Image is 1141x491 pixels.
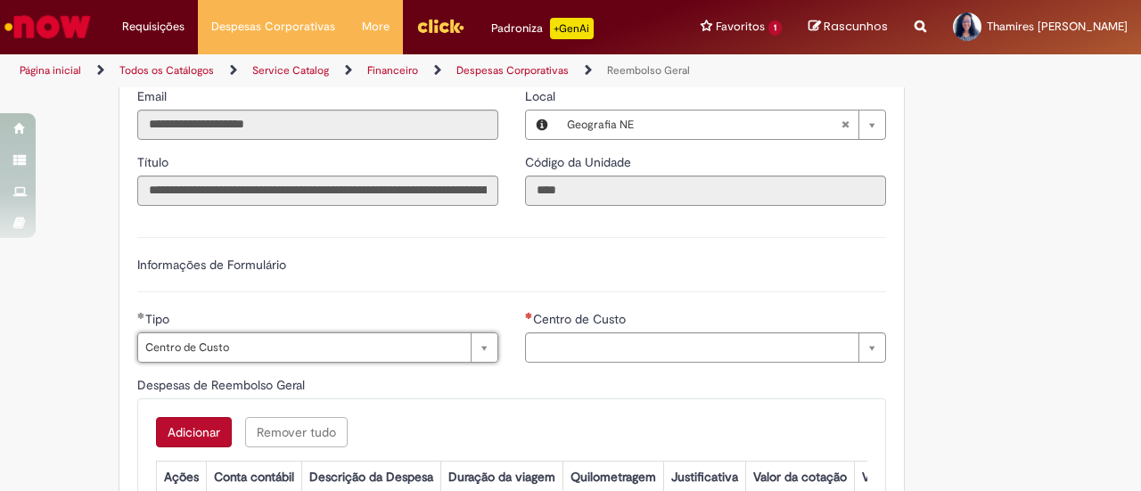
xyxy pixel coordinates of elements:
a: Todos os Catálogos [119,63,214,78]
label: Somente leitura - Código da Unidade [525,153,635,171]
label: Somente leitura - Email [137,87,170,105]
span: Despesas de Reembolso Geral [137,377,308,393]
a: Geografia NELimpar campo Local [558,110,885,139]
span: Favoritos [716,18,765,36]
a: Service Catalog [252,63,329,78]
img: click_logo_yellow_360x200.png [416,12,464,39]
a: Rascunhos [809,19,888,36]
a: Despesas Corporativas [456,63,569,78]
span: Centro de Custo [533,311,629,327]
span: Necessários [525,312,533,319]
div: Padroniza [491,18,594,39]
span: Rascunhos [824,18,888,35]
span: Local [525,88,559,104]
span: Requisições [122,18,185,36]
button: Local, Visualizar este registro Geografia NE [526,110,558,139]
input: Título [137,176,498,206]
a: Financeiro [367,63,418,78]
span: Geografia NE [567,110,841,139]
label: Somente leitura - Título [137,153,172,171]
img: ServiceNow [2,9,94,45]
abbr: Limpar campo Local [832,110,858,139]
a: Página inicial [20,63,81,78]
span: Somente leitura - Email [137,88,170,104]
ul: Trilhas de página [13,54,747,87]
button: Add a row for Despesas de Reembolso Geral [156,417,232,447]
span: 1 [768,20,782,36]
span: Despesas Corporativas [211,18,335,36]
label: Informações de Formulário [137,257,286,273]
p: +GenAi [550,18,594,39]
span: Obrigatório Preenchido [137,312,145,319]
span: Somente leitura - Título [137,154,172,170]
input: Código da Unidade [525,176,886,206]
span: Tipo [145,311,173,327]
span: More [362,18,390,36]
a: Limpar campo Centro de Custo [525,332,886,363]
span: Somente leitura - Código da Unidade [525,154,635,170]
input: Email [137,110,498,140]
a: Reembolso Geral [607,63,690,78]
span: Thamires [PERSON_NAME] [987,19,1128,34]
span: Centro de Custo [145,333,462,362]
